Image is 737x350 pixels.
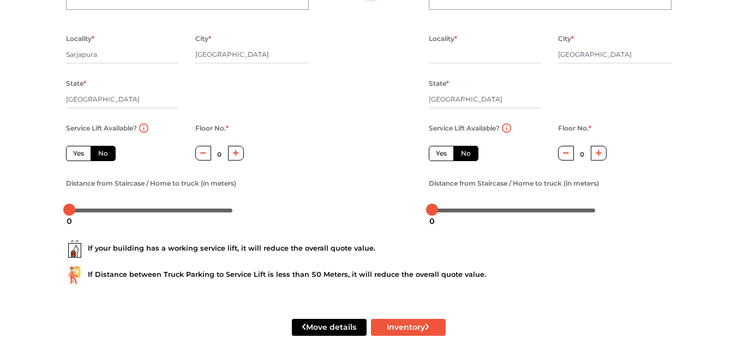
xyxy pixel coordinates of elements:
img: ... [66,266,83,284]
div: 0 [425,212,439,230]
label: State [429,76,449,91]
label: Floor No. [558,121,591,135]
button: Inventory [371,319,446,336]
button: Move details [292,319,367,336]
div: If Distance between Truck Parking to Service Lift is less than 50 Meters, it will reduce the over... [66,266,672,284]
label: Distance from Staircase / Home to truck (in meters) [429,176,599,191]
label: Service Lift Available? [429,121,500,135]
label: Yes [66,146,91,161]
label: City [195,32,211,46]
div: If your building has a working service lift, it will reduce the overall quote value. [66,240,672,258]
label: Distance from Staircase / Home to truck (in meters) [66,176,236,191]
label: No [91,146,116,161]
div: 0 [62,212,76,230]
label: Service Lift Available? [66,121,137,135]
label: Floor No. [195,121,229,135]
label: State [66,76,86,91]
label: Locality [66,32,94,46]
label: Yes [429,146,454,161]
label: Locality [429,32,457,46]
img: ... [66,240,83,258]
label: City [558,32,574,46]
label: No [453,146,478,161]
